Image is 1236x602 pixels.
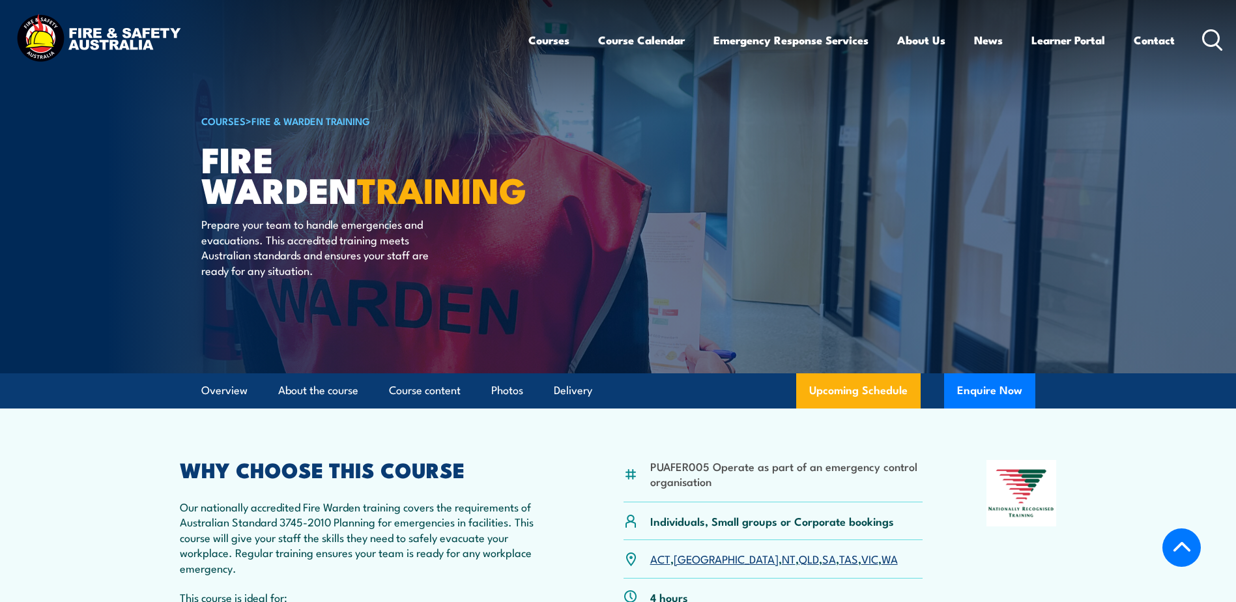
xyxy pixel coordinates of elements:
[796,373,921,408] a: Upcoming Schedule
[1134,23,1175,57] a: Contact
[650,551,898,566] p: , , , , , , ,
[389,373,461,408] a: Course content
[974,23,1003,57] a: News
[839,551,858,566] a: TAS
[782,551,796,566] a: NT
[1031,23,1105,57] a: Learner Portal
[528,23,569,57] a: Courses
[944,373,1035,408] button: Enquire Now
[897,23,945,57] a: About Us
[491,373,523,408] a: Photos
[822,551,836,566] a: SA
[180,499,560,575] p: Our nationally accredited Fire Warden training covers the requirements of Australian Standard 374...
[201,113,523,128] h6: >
[598,23,685,57] a: Course Calendar
[357,162,526,216] strong: TRAINING
[201,373,248,408] a: Overview
[201,113,246,128] a: COURSES
[252,113,370,128] a: Fire & Warden Training
[278,373,358,408] a: About the course
[650,513,894,528] p: Individuals, Small groups or Corporate bookings
[882,551,898,566] a: WA
[180,460,560,478] h2: WHY CHOOSE THIS COURSE
[986,460,1057,526] img: Nationally Recognised Training logo.
[674,551,779,566] a: [GEOGRAPHIC_DATA]
[650,551,670,566] a: ACT
[201,216,439,278] p: Prepare your team to handle emergencies and evacuations. This accredited training meets Australia...
[713,23,869,57] a: Emergency Response Services
[861,551,878,566] a: VIC
[650,459,923,489] li: PUAFER005 Operate as part of an emergency control organisation
[201,143,523,204] h1: Fire Warden
[799,551,819,566] a: QLD
[554,373,592,408] a: Delivery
